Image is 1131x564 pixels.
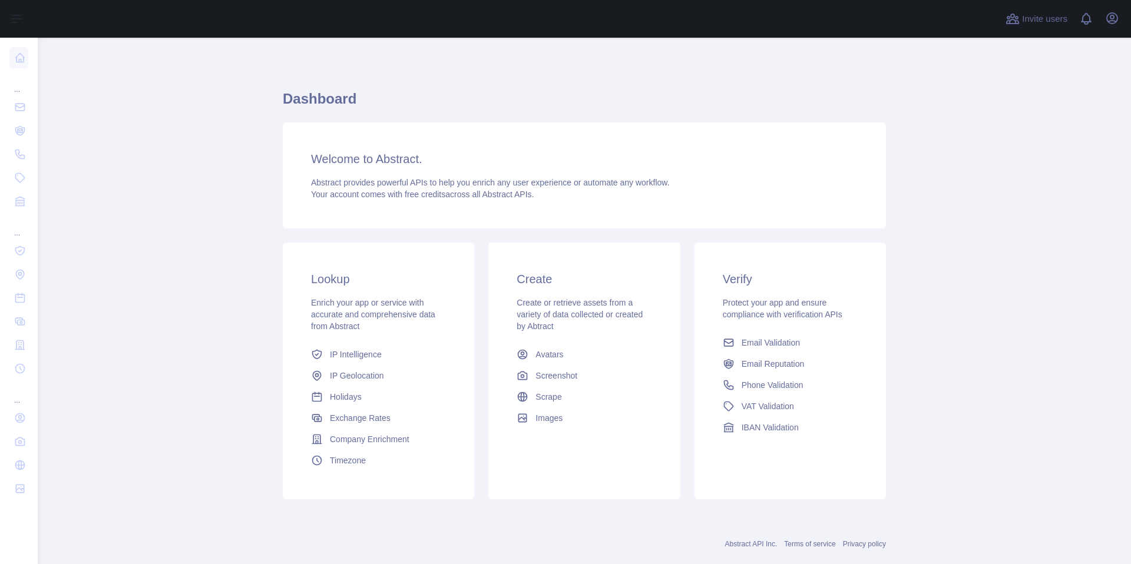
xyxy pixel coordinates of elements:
span: Create or retrieve assets from a variety of data collected or created by Abtract [517,298,643,331]
h3: Create [517,271,652,287]
span: IP Intelligence [330,349,382,360]
span: Email Validation [742,337,800,349]
h3: Welcome to Abstract. [311,151,858,167]
a: Terms of service [784,540,835,548]
a: IP Geolocation [306,365,451,386]
span: Your account comes with across all Abstract APIs. [311,190,534,199]
a: VAT Validation [718,396,862,417]
span: Enrich your app or service with accurate and comprehensive data from Abstract [311,298,435,331]
span: free credits [405,190,445,199]
span: Timezone [330,454,366,466]
a: Abstract API Inc. [725,540,778,548]
span: Holidays [330,391,362,403]
a: Screenshot [512,365,656,386]
a: Images [512,407,656,429]
span: Company Enrichment [330,433,409,445]
span: IBAN Validation [742,422,799,433]
h3: Verify [723,271,858,287]
a: Avatars [512,344,656,365]
h3: Lookup [311,271,446,287]
span: Screenshot [535,370,577,381]
h1: Dashboard [283,89,886,118]
span: Protect your app and ensure compliance with verification APIs [723,298,842,319]
span: Scrape [535,391,561,403]
a: Email Validation [718,332,862,353]
a: Holidays [306,386,451,407]
div: ... [9,71,28,94]
button: Invite users [1003,9,1070,28]
a: Company Enrichment [306,429,451,450]
a: IP Intelligence [306,344,451,365]
span: Email Reputation [742,358,805,370]
a: Timezone [306,450,451,471]
span: Invite users [1022,12,1067,26]
a: Phone Validation [718,374,862,396]
div: ... [9,381,28,405]
span: Exchange Rates [330,412,391,424]
span: VAT Validation [742,400,794,412]
a: Email Reputation [718,353,862,374]
span: Images [535,412,563,424]
a: Exchange Rates [306,407,451,429]
span: Avatars [535,349,563,360]
span: Phone Validation [742,379,803,391]
span: Abstract provides powerful APIs to help you enrich any user experience or automate any workflow. [311,178,670,187]
span: IP Geolocation [330,370,384,381]
a: IBAN Validation [718,417,862,438]
a: Scrape [512,386,656,407]
div: ... [9,214,28,238]
a: Privacy policy [843,540,886,548]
